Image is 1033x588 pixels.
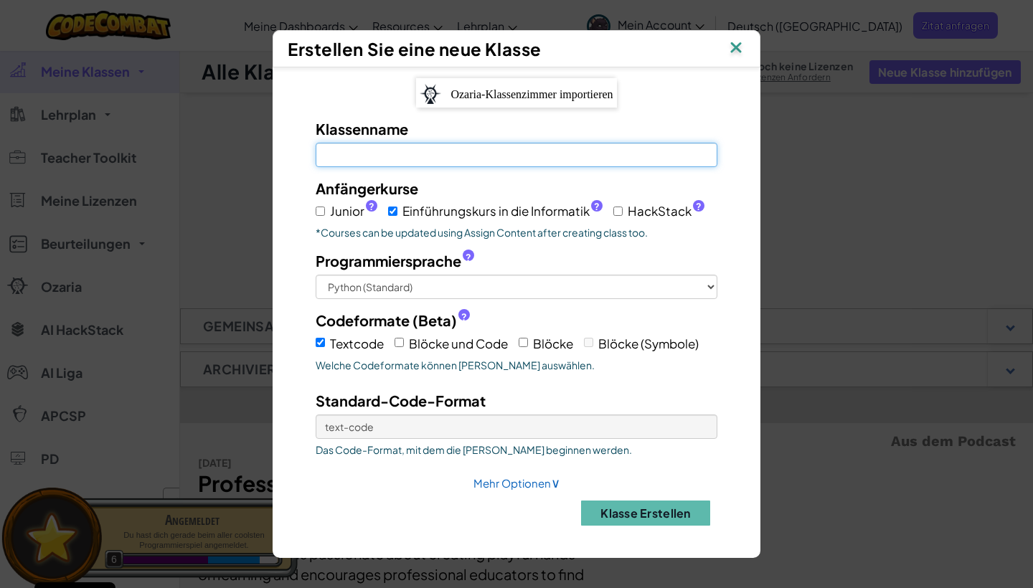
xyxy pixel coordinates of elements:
a: Mehr Optionen [473,476,560,490]
span: Blöcke und Code [409,336,508,351]
span: Blöcke [533,336,573,351]
span: Ozaria-Klassenzimmer importieren [451,88,613,100]
span: Das Code-Format, mit dem die [PERSON_NAME] beginnen werden. [316,442,717,457]
label: Anfängerkurse [316,178,418,199]
span: Erstellen Sie eine neue Klasse [288,38,542,60]
span: ? [466,252,471,263]
input: Blöcke und Code [395,338,404,347]
span: ? [594,201,600,212]
span: HackStack [628,201,704,222]
span: Textcode [330,336,384,351]
img: ozaria-logo.png [420,84,441,104]
input: Textcode [316,338,325,347]
button: Klasse erstellen [581,501,710,526]
p: *Courses can be updated using Assign Content after creating class too. [316,225,717,240]
input: HackStack? [613,207,623,216]
span: ∨ [551,474,560,490]
input: Junior? [316,207,325,216]
input: Einführungskurs in die Informatik? [388,207,397,216]
span: Welche Codeformate können [PERSON_NAME] auswählen. [316,358,717,372]
span: Klassenname [316,120,408,138]
span: Standard-Code-Format [316,392,486,409]
span: Blöcke (Symbole) [598,336,699,351]
span: Codeformate (Beta) [316,310,457,331]
img: IconClose.svg [727,38,745,60]
span: ? [461,311,467,323]
span: Programmiersprache [316,250,461,271]
span: ? [696,201,702,212]
input: Blöcke (Symbole) [584,338,593,347]
span: ? [369,201,374,212]
input: Blöcke [519,338,528,347]
span: Junior [330,201,377,222]
span: Einführungskurs in die Informatik [402,201,603,222]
